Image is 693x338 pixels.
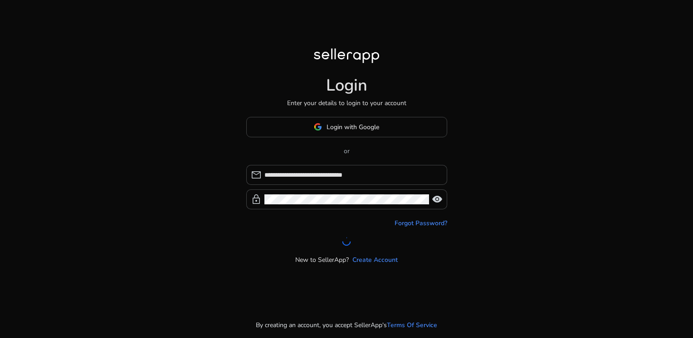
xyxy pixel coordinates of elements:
h1: Login [326,76,367,95]
button: Login with Google [246,117,447,137]
a: Forgot Password? [395,218,447,228]
a: Create Account [352,255,398,265]
img: google-logo.svg [314,123,322,131]
span: visibility [432,194,443,205]
span: Login with Google [327,122,379,132]
p: Enter your details to login to your account [287,98,406,108]
p: or [246,146,447,156]
span: lock [251,194,262,205]
p: New to SellerApp? [295,255,349,265]
a: Terms Of Service [387,320,437,330]
span: mail [251,169,262,180]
